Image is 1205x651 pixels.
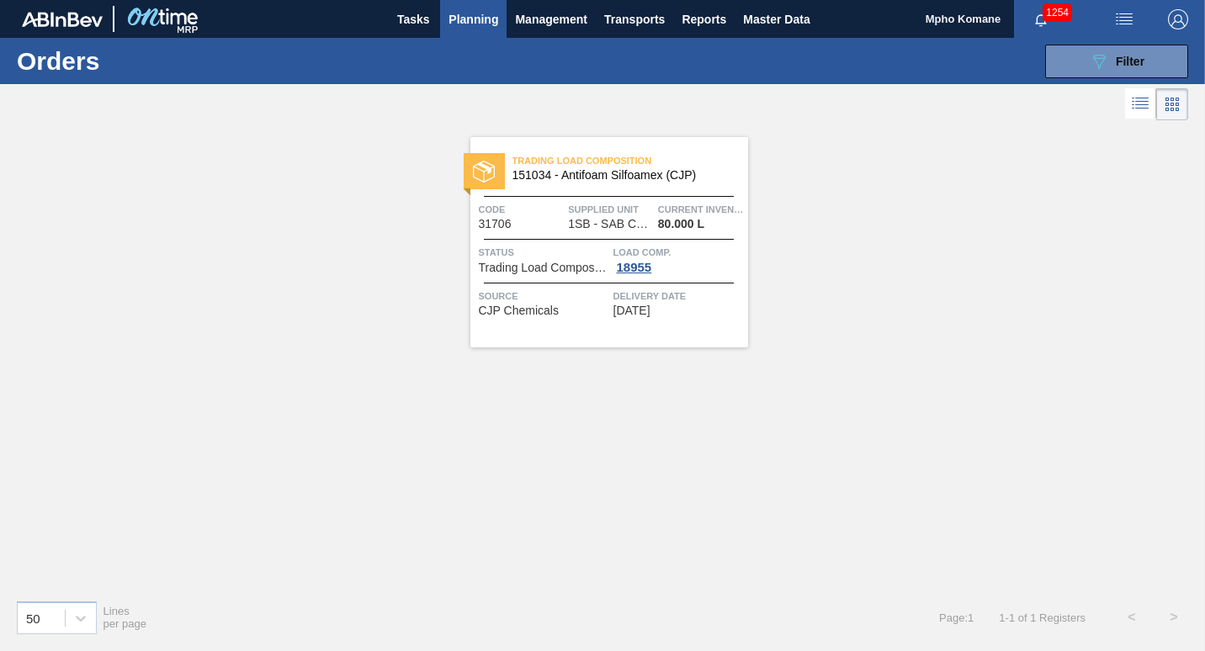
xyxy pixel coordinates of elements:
div: List Vision [1125,88,1156,120]
button: > [1153,596,1195,638]
span: Trading Load Composition [479,262,609,274]
h1: Orders [17,51,255,71]
span: 1254 [1043,3,1072,22]
span: Source [479,288,609,304]
button: < [1111,596,1153,638]
span: Delivery Date [613,288,744,304]
span: Current inventory [658,201,744,218]
span: 1 - 1 of 1 Registers [999,611,1086,624]
a: Load Comp.18955 [613,244,744,274]
span: Load Comp. [613,244,744,261]
img: userActions [1114,9,1134,29]
span: Tasks [395,9,432,29]
img: Logout [1168,9,1188,29]
div: 50 [26,611,40,625]
span: Supplied Unit [568,201,654,218]
img: TNhmsLtSVTkK8tSr43FrP2fwEKptu5GPRR3wAAAABJRU5ErkJggg== [22,12,103,27]
span: Master Data [743,9,810,29]
span: 09/14/2025 [613,304,650,317]
button: Notifications [1014,8,1068,31]
span: Status [479,244,609,261]
span: CJP Chemicals [479,304,559,317]
span: 80.000 L [658,218,704,230]
span: Code [479,201,565,218]
span: Transports [604,9,665,29]
span: 31706 [479,218,512,230]
span: Page : 1 [939,611,974,624]
span: Lines per page [104,605,147,630]
span: Management [515,9,587,29]
a: statusTrading Load Composition151034 - Antifoam Silfoamex (CJP)Code31706Supplied Unit1SB - SAB Ch... [458,137,748,347]
span: Reports [682,9,726,29]
span: 1SB - SAB Chamdor Brewery [568,218,652,230]
span: Filter [1116,55,1144,68]
span: 151034 - Antifoam Silfoamex (CJP) [512,169,735,182]
div: Card Vision [1156,88,1188,120]
span: Trading Load Composition [512,152,748,169]
div: 18955 [613,261,656,274]
img: status [473,161,495,183]
span: Planning [449,9,498,29]
button: Filter [1045,45,1188,78]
